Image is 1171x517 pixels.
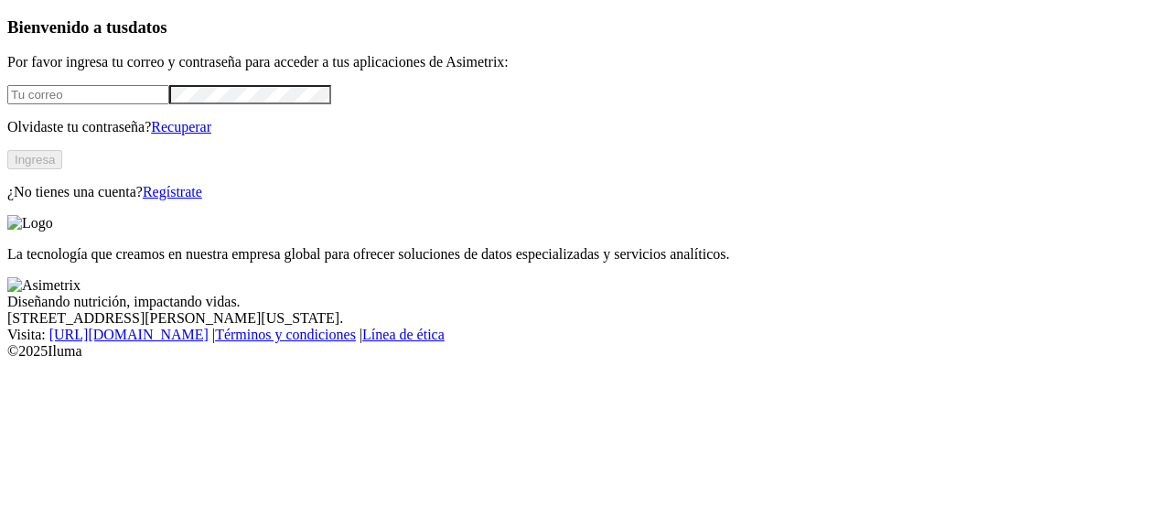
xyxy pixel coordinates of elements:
[7,277,81,294] img: Asimetrix
[7,327,1164,343] div: Visita : | |
[7,184,1164,200] p: ¿No tienes una cuenta?
[7,119,1164,135] p: Olvidaste tu contraseña?
[7,54,1164,70] p: Por favor ingresa tu correo y contraseña para acceder a tus aplicaciones de Asimetrix:
[7,310,1164,327] div: [STREET_ADDRESS][PERSON_NAME][US_STATE].
[7,294,1164,310] div: Diseñando nutrición, impactando vidas.
[49,327,209,342] a: [URL][DOMAIN_NAME]
[7,246,1164,263] p: La tecnología que creamos en nuestra empresa global para ofrecer soluciones de datos especializad...
[128,17,167,37] span: datos
[215,327,356,342] a: Términos y condiciones
[7,215,53,232] img: Logo
[143,184,202,199] a: Regístrate
[7,85,169,104] input: Tu correo
[151,119,211,135] a: Recuperar
[7,17,1164,38] h3: Bienvenido a tus
[7,150,62,169] button: Ingresa
[7,343,1164,360] div: © 2025 Iluma
[362,327,445,342] a: Línea de ética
